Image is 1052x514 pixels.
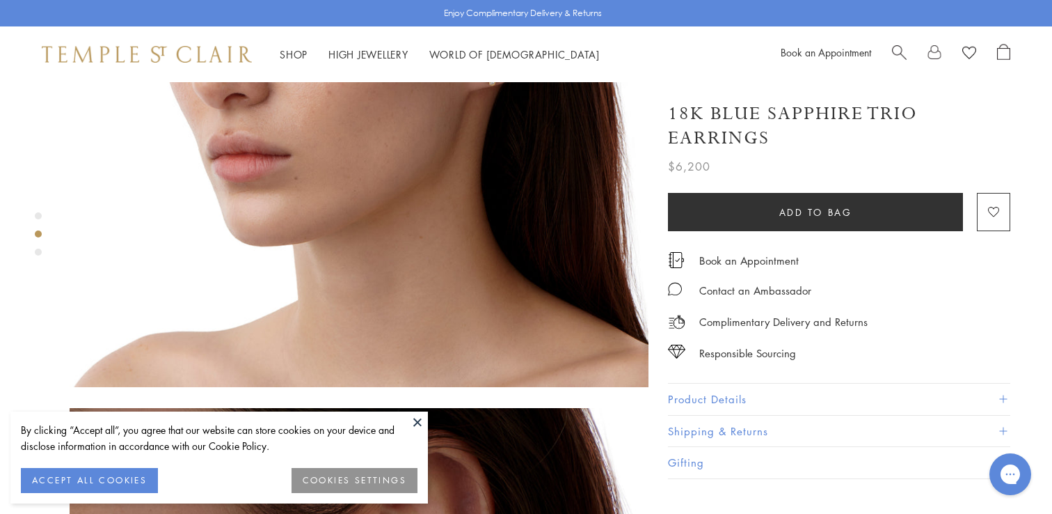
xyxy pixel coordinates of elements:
[699,253,799,268] a: Book an Appointment
[699,282,811,299] div: Contact an Ambassador
[328,47,408,61] a: High JewelleryHigh Jewellery
[668,102,1010,150] h1: 18K Blue Sapphire Trio Earrings
[668,447,1010,478] button: Gifting
[668,384,1010,415] button: Product Details
[35,209,42,267] div: Product gallery navigation
[962,44,976,65] a: View Wishlist
[699,345,796,362] div: Responsible Sourcing
[444,6,602,20] p: Enjoy Complimentary Delivery & Returns
[892,44,907,65] a: Search
[668,252,685,268] img: icon_appointment.svg
[668,282,682,296] img: MessageIcon-01_2.svg
[292,468,417,493] button: COOKIES SETTINGS
[429,47,600,61] a: World of [DEMOGRAPHIC_DATA]World of [DEMOGRAPHIC_DATA]
[280,47,308,61] a: ShopShop
[21,422,417,454] div: By clicking “Accept all”, you agree that our website can store cookies on your device and disclos...
[21,468,158,493] button: ACCEPT ALL COOKIES
[668,193,963,231] button: Add to bag
[997,44,1010,65] a: Open Shopping Bag
[699,313,868,331] p: Complimentary Delivery and Returns
[42,46,252,63] img: Temple St. Clair
[668,416,1010,447] button: Shipping & Returns
[668,157,710,176] span: $6,200
[280,46,600,63] nav: Main navigation
[781,45,871,59] a: Book an Appointment
[668,313,685,331] img: icon_delivery.svg
[779,205,852,220] span: Add to bag
[982,449,1038,500] iframe: Gorgias live chat messenger
[668,345,685,359] img: icon_sourcing.svg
